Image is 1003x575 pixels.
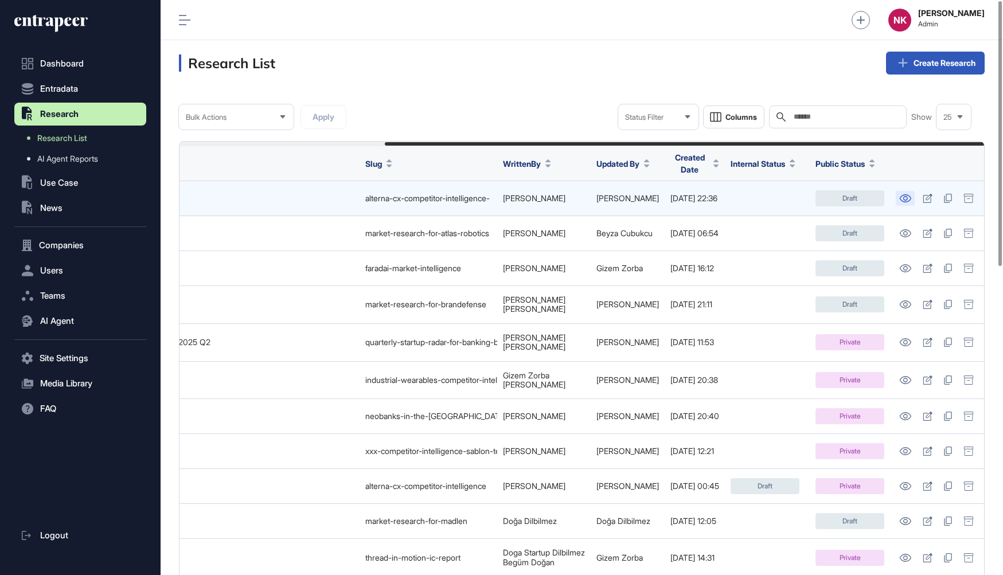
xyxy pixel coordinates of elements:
a: Doga Startup Dilbilmez [503,547,585,557]
span: Created Date [670,151,709,175]
button: Public Status [815,158,875,170]
div: Draft [731,478,799,494]
div: [DATE] 14:31 [670,553,719,562]
div: Draft [815,225,884,241]
span: Users [40,266,63,275]
a: [PERSON_NAME] [503,304,565,314]
span: Companies [39,241,84,250]
a: [PERSON_NAME] [596,446,659,456]
button: Site Settings [14,347,146,370]
span: AI Agent Reports [37,154,98,163]
a: Beyza Cubukcu [596,228,653,238]
div: Draft [815,260,884,276]
span: Bulk Actions [186,113,227,122]
a: Doğa Dilbilmez [596,516,650,526]
span: Internal Status [731,158,785,170]
span: Site Settings [40,354,88,363]
button: Slug [365,158,392,170]
button: Research [14,103,146,126]
a: [PERSON_NAME] [503,481,565,491]
a: [PERSON_NAME] [596,337,659,347]
span: Show [911,112,932,122]
button: FAQ [14,397,146,420]
div: xxx-competitor-intelligence-sablon-tema [365,447,491,456]
button: Internal Status [731,158,795,170]
button: Columns [703,105,764,128]
a: Gizem Zorba [503,370,549,380]
button: Users [14,259,146,282]
div: [DATE] 20:38 [670,375,719,385]
h3: Research List [179,54,275,72]
a: AI Agent Reports [20,148,146,169]
div: industrial-wearables-competitor-intelligence [365,375,491,385]
strong: [PERSON_NAME] [918,9,985,18]
div: Private [815,443,884,459]
a: [PERSON_NAME] [503,411,565,421]
a: [PERSON_NAME] [596,375,659,385]
div: Private [815,408,884,424]
span: Columns [725,113,757,122]
a: Research List [20,128,146,148]
div: Private [815,334,884,350]
span: AI Agent [40,316,74,326]
a: Gizem Zorba [596,553,643,562]
button: Updated By [596,158,650,170]
a: Gizem Zorba [596,263,643,273]
a: [PERSON_NAME] [596,299,659,309]
a: [PERSON_NAME] [596,193,659,203]
span: Teams [40,291,65,300]
button: Use Case [14,171,146,194]
div: market-research-for-atlas-robotics [365,229,491,238]
span: Research [40,109,79,119]
button: Entradata [14,77,146,100]
a: [PERSON_NAME] [503,295,565,304]
div: alterna-cx-competitor-intelligence- [365,194,491,203]
button: WrittenBy [503,158,551,170]
span: Logout [40,531,68,540]
div: [DATE] 16:12 [670,264,719,273]
div: thread-in-motion-ic-report [365,553,491,562]
div: Draft [815,190,884,206]
span: WrittenBy [503,158,541,170]
div: [DATE] 06:54 [670,229,719,238]
span: Media Library [40,379,92,388]
div: market-research-for-madlen [365,517,491,526]
span: Research List [37,134,87,143]
a: Logout [14,524,146,547]
span: Entradata [40,84,78,93]
button: Created Date [670,151,719,175]
div: Draft [815,513,884,529]
span: Dashboard [40,59,84,68]
a: [PERSON_NAME] [503,193,565,203]
div: neobanks-in-the-[GEOGRAPHIC_DATA] [365,412,491,421]
span: Slug [365,158,382,170]
a: Create Research [886,52,985,75]
a: [PERSON_NAME] [596,481,659,491]
div: Private [815,478,884,494]
a: [PERSON_NAME] [503,263,565,273]
span: Admin [918,20,985,28]
a: [PERSON_NAME] [503,342,565,351]
button: AI Agent [14,310,146,333]
a: [PERSON_NAME] [596,411,659,421]
div: Private [815,372,884,388]
a: Begüm Doğan [503,557,555,567]
a: [PERSON_NAME] [503,228,565,238]
span: 25 [943,113,952,122]
a: Doğa Dilbilmez [503,516,557,526]
span: News [40,204,63,213]
div: [DATE] 22:36 [670,194,719,203]
div: Draft [815,296,884,312]
div: [DATE] 12:21 [670,447,719,456]
span: Public Status [815,158,865,170]
a: [PERSON_NAME] [503,333,565,342]
button: NK [888,9,911,32]
span: Status Filter [625,113,664,122]
div: [DATE] 20:40 [670,412,719,421]
a: Dashboard [14,52,146,75]
div: [DATE] 21:11 [670,300,719,309]
button: Media Library [14,372,146,395]
div: alterna-cx-competitor-intelligence [365,482,491,491]
span: Use Case [40,178,78,187]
